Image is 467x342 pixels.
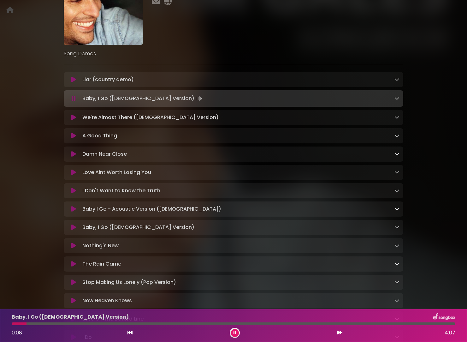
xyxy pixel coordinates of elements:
[82,169,151,176] p: Love Aint Worth Losing You
[82,260,121,268] p: The Rain Came
[82,187,160,195] p: I Don't Want to Know the Truth
[194,94,203,103] img: waveform4.gif
[82,94,203,103] p: Baby, I Go ([DEMOGRAPHIC_DATA] Version)
[82,224,194,231] p: Baby, I Go ([DEMOGRAPHIC_DATA] Version)
[82,150,127,158] p: Damn Near Close
[82,114,219,121] p: We're Almost There ([DEMOGRAPHIC_DATA] Version)
[82,242,119,249] p: Nothing's New
[12,329,22,336] span: 0:08
[445,329,455,337] span: 4:07
[82,76,134,83] p: Liar (country demo)
[82,205,221,213] p: Baby I Go - Acoustic Version ([DEMOGRAPHIC_DATA])
[12,313,129,321] p: Baby, I Go ([DEMOGRAPHIC_DATA] Version)
[82,297,132,304] p: Now Heaven Knows
[433,313,455,321] img: songbox-logo-white.png
[82,132,117,140] p: A Good Thing
[64,50,403,57] p: Song Demos
[82,279,176,286] p: Stop Making Us Lonely (Pop Version)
